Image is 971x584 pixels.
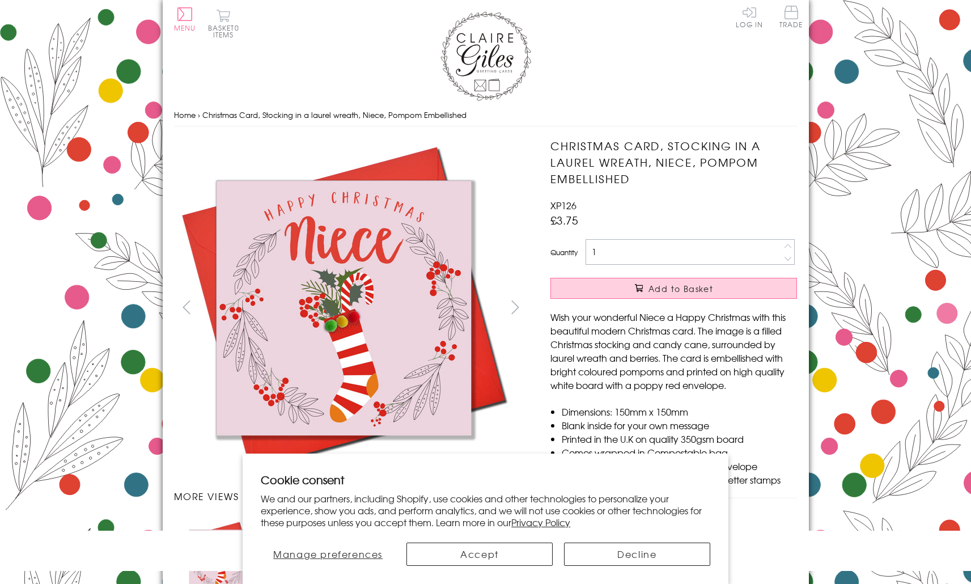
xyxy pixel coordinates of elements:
[174,138,514,478] img: Christmas Card, Stocking in a laurel wreath, Niece, Pompom Embellished
[174,23,196,33] span: Menu
[550,247,578,257] label: Quantity
[511,515,570,529] a: Privacy Policy
[736,6,763,28] a: Log In
[440,11,531,101] img: Claire Giles Greetings Cards
[261,493,710,528] p: We and our partners, including Shopify, use cookies and other technologies to personalize your ex...
[562,446,797,459] li: Comes wrapped in Compostable bag
[550,198,576,212] span: XP126
[174,7,196,31] button: Menu
[550,138,797,187] h1: Christmas Card, Stocking in a laurel wreath, Niece, Pompom Embellished
[174,489,528,503] h3: More views
[213,23,239,40] span: 0 items
[562,405,797,418] li: Dimensions: 150mm x 150mm
[273,547,383,561] span: Manage preferences
[208,9,239,38] button: Basket0 items
[779,6,803,30] a: Trade
[261,543,395,566] button: Manage preferences
[198,109,200,120] span: ›
[174,294,200,320] button: prev
[550,310,797,392] p: Wish your wonderful Niece a Happy Christmas with this beautiful modern Christmas card. The image ...
[562,418,797,432] li: Blank inside for your own message
[174,104,798,127] nav: breadcrumbs
[261,472,710,488] h2: Cookie consent
[502,294,528,320] button: next
[202,109,467,120] span: Christmas Card, Stocking in a laurel wreath, Niece, Pompom Embellished
[174,109,196,120] a: Home
[550,278,797,299] button: Add to Basket
[564,543,710,566] button: Decline
[562,432,797,446] li: Printed in the U.K on quality 350gsm board
[406,543,553,566] button: Accept
[779,6,803,28] span: Trade
[648,283,713,294] span: Add to Basket
[550,212,578,228] span: £3.75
